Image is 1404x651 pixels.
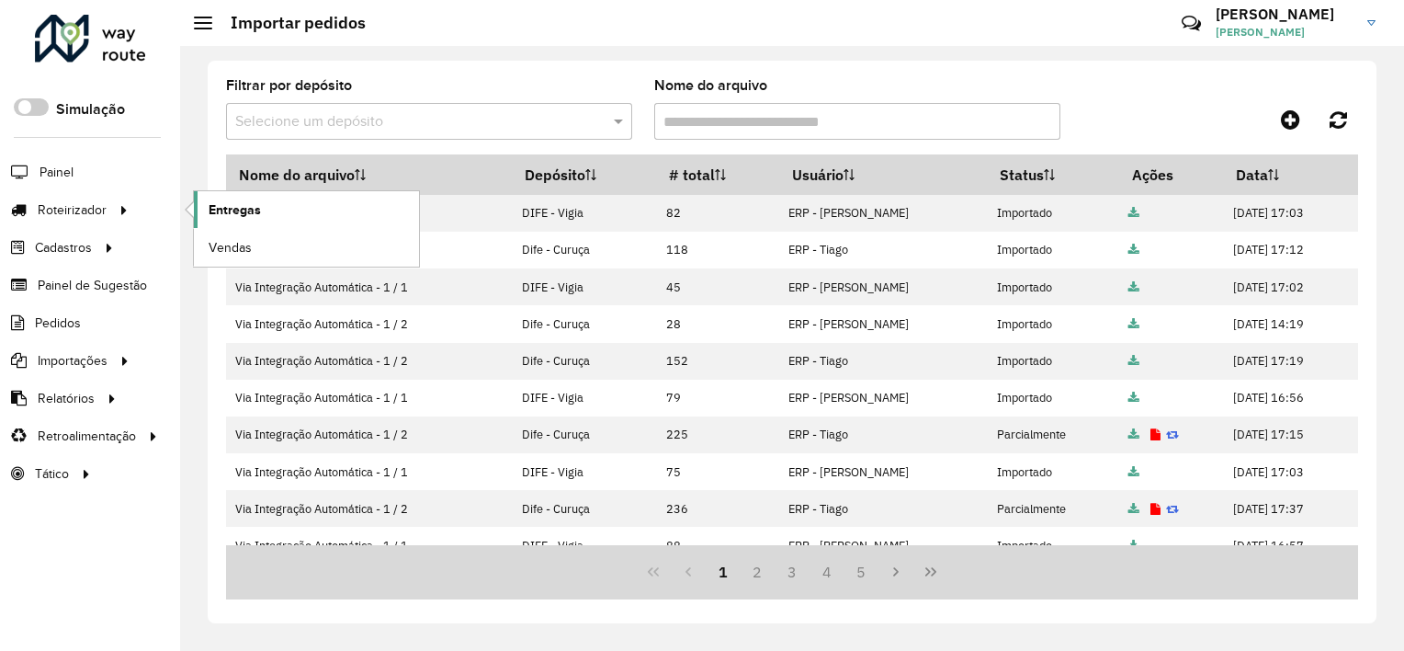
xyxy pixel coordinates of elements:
td: 79 [656,380,778,417]
label: Filtrar por depósito [226,74,352,97]
td: 45 [656,268,778,305]
td: [DATE] 16:57 [1223,527,1357,564]
a: Exibir log de erros [1150,427,1161,442]
a: Exibir log de erros [1150,501,1161,517]
th: Data [1223,155,1357,195]
a: Arquivo completo [1128,427,1139,442]
a: Arquivo completo [1128,316,1139,332]
button: 2 [740,554,775,589]
button: 5 [844,554,879,589]
button: Last Page [913,554,948,589]
td: Importado [988,453,1119,490]
td: Dife - Curuça [512,417,656,453]
td: Importado [988,527,1119,564]
td: [DATE] 16:56 [1223,380,1357,417]
th: # total [656,155,778,195]
span: Cadastros [35,238,92,257]
td: Importado [988,268,1119,305]
td: Importado [988,232,1119,268]
td: ERP - Tiago [779,417,988,453]
td: ERP - [PERSON_NAME] [779,268,988,305]
span: Vendas [209,238,252,257]
span: Relatórios [38,389,95,408]
td: Parcialmente [988,417,1119,453]
span: Pedidos [35,314,81,333]
td: DIFE - Vigia [512,380,656,417]
td: Dife - Curuça [512,343,656,380]
th: Usuário [779,155,988,195]
td: ERP - Tiago [779,343,988,380]
th: Ações [1119,155,1223,195]
button: 3 [775,554,810,589]
td: Via Integração Automática - 1 / 1 [226,268,512,305]
td: 236 [656,490,778,527]
td: DIFE - Vigia [512,527,656,564]
td: Dife - Curuça [512,305,656,342]
span: Tático [35,464,69,484]
a: Arquivo completo [1128,464,1139,480]
td: Importado [988,343,1119,380]
td: Dife - Curuça [512,232,656,268]
a: Contato Rápido [1172,4,1211,43]
td: 225 [656,417,778,453]
td: Via Integração Automática - 1 / 1 [226,453,512,490]
td: [DATE] 17:03 [1223,453,1357,490]
td: ERP - [PERSON_NAME] [779,527,988,564]
td: DIFE - Vigia [512,453,656,490]
td: [DATE] 17:15 [1223,417,1357,453]
td: [DATE] 17:03 [1223,195,1357,232]
td: [DATE] 14:19 [1223,305,1357,342]
span: Importações [38,351,108,371]
span: Retroalimentação [38,427,136,446]
span: Painel de Sugestão [38,276,147,295]
td: [DATE] 17:19 [1223,343,1357,380]
td: DIFE - Vigia [512,195,656,232]
h2: Importar pedidos [212,13,366,33]
span: Roteirizador [38,200,107,220]
td: ERP - Tiago [779,490,988,527]
label: Simulação [56,98,125,120]
td: 88 [656,527,778,564]
a: Arquivo completo [1128,242,1139,257]
th: Depósito [512,155,656,195]
a: Arquivo completo [1128,538,1139,554]
a: Reimportar [1166,501,1179,517]
td: 118 [656,232,778,268]
td: [DATE] 17:37 [1223,490,1357,527]
td: Importado [988,380,1119,417]
button: Next Page [878,554,913,589]
td: Dife - Curuça [512,490,656,527]
td: Parcialmente [988,490,1119,527]
td: [DATE] 17:02 [1223,268,1357,305]
td: ERP - [PERSON_NAME] [779,453,988,490]
td: Importado [988,305,1119,342]
a: Arquivo completo [1128,353,1139,369]
a: Arquivo completo [1128,501,1139,517]
td: 82 [656,195,778,232]
span: Painel [40,163,74,182]
td: ERP - [PERSON_NAME] [779,305,988,342]
td: Via Integração Automática - 1 / 2 [226,417,512,453]
td: Via Integração Automática - 1 / 1 [226,380,512,417]
a: Reimportar [1166,427,1179,442]
a: Arquivo completo [1128,280,1139,295]
td: Via Integração Automática - 1 / 1 [226,527,512,564]
button: 4 [810,554,844,589]
button: 1 [706,554,741,589]
a: Arquivo completo [1128,205,1139,221]
td: 152 [656,343,778,380]
td: [DATE] 17:12 [1223,232,1357,268]
h3: [PERSON_NAME] [1216,6,1353,23]
td: Importado [988,195,1119,232]
td: 75 [656,453,778,490]
a: Vendas [194,229,419,266]
a: Arquivo completo [1128,390,1139,405]
span: [PERSON_NAME] [1216,24,1353,40]
td: Via Integração Automática - 1 / 2 [226,490,512,527]
th: Status [988,155,1119,195]
label: Nome do arquivo [654,74,767,97]
th: Nome do arquivo [226,155,512,195]
td: DIFE - Vigia [512,268,656,305]
span: Entregas [209,200,261,220]
a: Entregas [194,191,419,228]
